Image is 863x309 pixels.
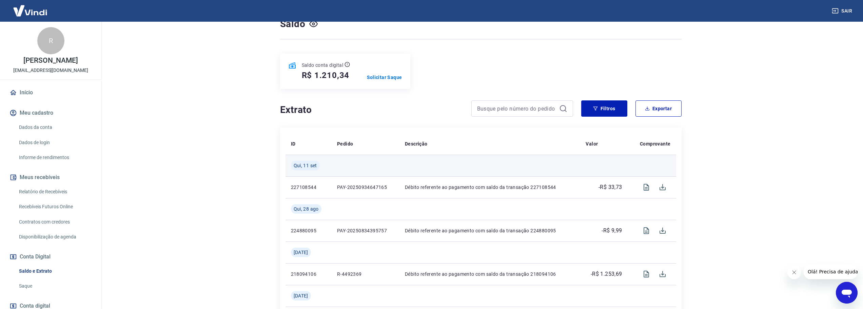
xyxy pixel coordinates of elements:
p: Pedido [337,140,353,147]
p: Saldo conta digital [302,62,344,69]
span: Visualizar [638,223,654,239]
span: Olá! Precisa de ajuda? [4,5,57,10]
p: Débito referente ao pagamento com saldo da transação 218094106 [405,271,575,277]
p: ID [291,140,296,147]
span: Qui, 28 ago [294,206,319,212]
button: Exportar [635,100,682,117]
p: 227108544 [291,184,327,191]
iframe: Mensagem da empresa [804,264,858,279]
p: 224880095 [291,227,327,234]
a: Informe de rendimentos [16,151,93,165]
a: Dados de login [16,136,93,150]
p: -R$ 9,99 [602,227,622,235]
button: Conta Digital [8,249,93,264]
span: Qui, 11 set [294,162,317,169]
input: Busque pelo número do pedido [477,103,556,114]
span: Visualizar [638,266,654,282]
span: [DATE] [294,249,308,256]
p: 218094106 [291,271,327,277]
p: -R$ 33,73 [599,183,622,191]
p: Comprovante [640,140,670,147]
a: Dados da conta [16,120,93,134]
span: Download [654,266,671,282]
p: Débito referente ao pagamento com saldo da transação 227108544 [405,184,575,191]
button: Meu cadastro [8,105,93,120]
a: Saque [16,279,93,293]
h4: Saldo [280,17,306,31]
div: R [37,27,64,54]
p: PAY-20250834395757 [337,227,394,234]
a: Contratos com credores [16,215,93,229]
p: [EMAIL_ADDRESS][DOMAIN_NAME] [13,67,88,74]
a: Início [8,85,93,100]
p: [PERSON_NAME] [23,57,78,64]
p: Débito referente ao pagamento com saldo da transação 224880095 [405,227,575,234]
a: Disponibilização de agenda [16,230,93,244]
p: R-4492369 [337,271,394,277]
a: Recebíveis Futuros Online [16,200,93,214]
span: [DATE] [294,292,308,299]
span: Download [654,223,671,239]
button: Sair [830,5,855,17]
a: Solicitar Saque [367,74,402,81]
iframe: Fechar mensagem [787,266,801,279]
img: Vindi [8,0,52,21]
iframe: Botão para abrir a janela de mensagens [836,282,858,304]
a: Relatório de Recebíveis [16,185,93,199]
button: Filtros [581,100,627,117]
h5: R$ 1.210,34 [302,70,350,81]
p: Descrição [405,140,428,147]
a: Saldo e Extrato [16,264,93,278]
button: Meus recebíveis [8,170,93,185]
h4: Extrato [280,103,463,117]
span: Visualizar [638,179,654,195]
p: Valor [586,140,598,147]
p: -R$ 1.253,69 [591,270,622,278]
p: PAY-20250934647165 [337,184,394,191]
span: Download [654,179,671,195]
